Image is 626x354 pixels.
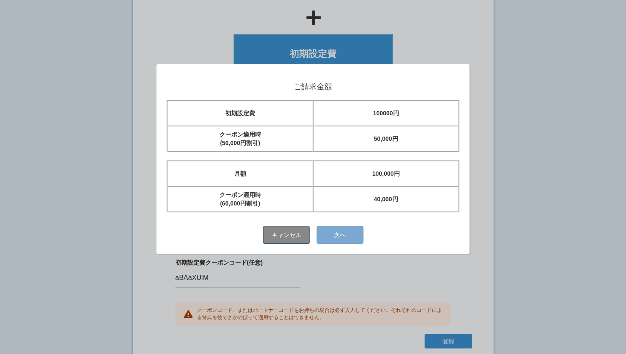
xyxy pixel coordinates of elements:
[167,186,313,212] td: クーポン適用時 (60,000円割引)
[313,161,459,186] td: 100,000円
[167,161,313,186] td: 月額
[263,226,310,244] button: キャンセル
[313,126,459,151] td: 50,000円
[167,126,313,151] td: クーポン適用時 (50,000円割引)
[167,100,313,126] td: 初期設定費
[167,83,459,91] h1: ご請求金額
[313,186,459,212] td: 40,000円
[316,226,363,244] button: 次へ
[313,100,459,126] td: 100000円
